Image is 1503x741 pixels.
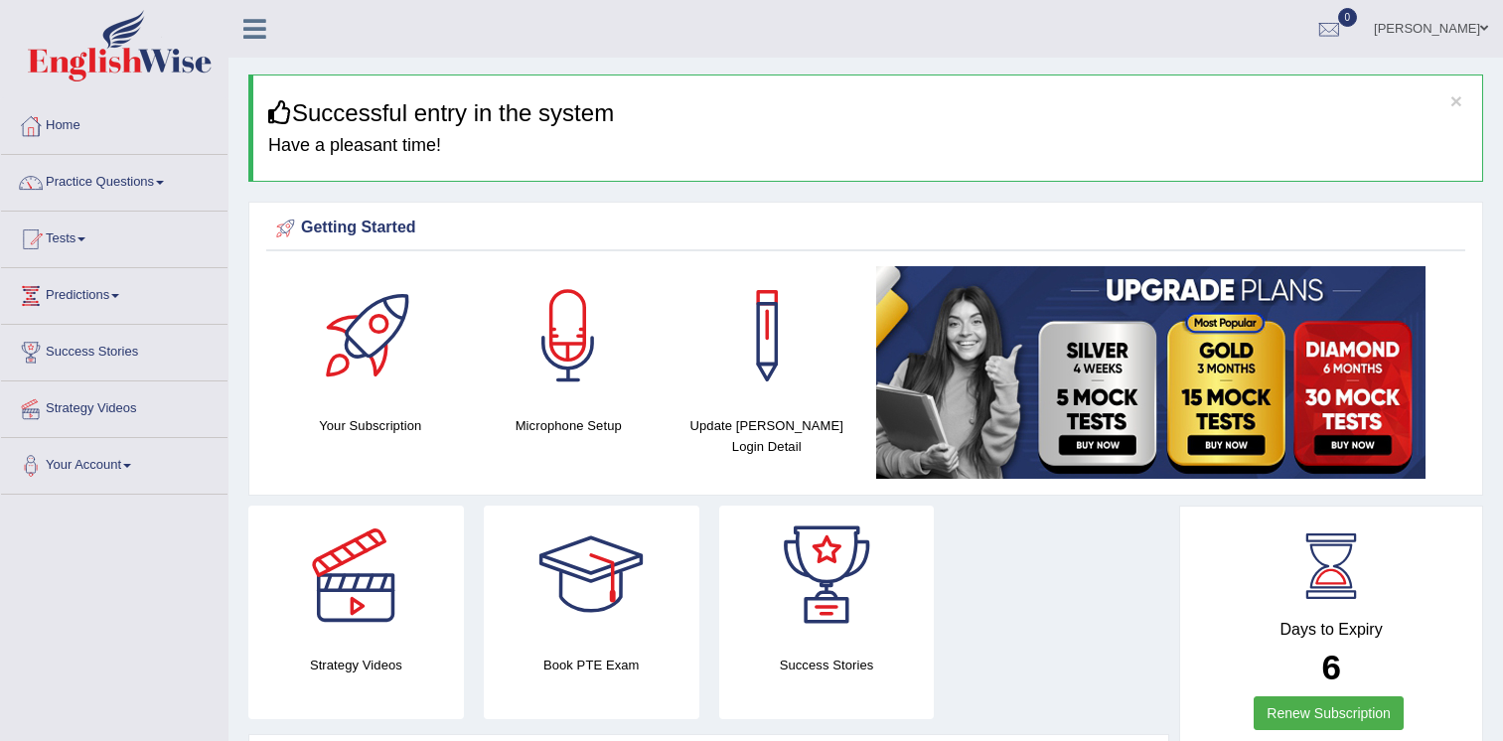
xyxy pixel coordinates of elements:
[1,155,227,205] a: Practice Questions
[484,655,699,675] h4: Book PTE Exam
[1,212,227,261] a: Tests
[719,655,935,675] h4: Success Stories
[1,268,227,318] a: Predictions
[1,325,227,374] a: Success Stories
[281,415,460,436] h4: Your Subscription
[248,655,464,675] h4: Strategy Videos
[1,438,227,488] a: Your Account
[1254,696,1404,730] a: Renew Subscription
[1338,8,1358,27] span: 0
[677,415,856,457] h4: Update [PERSON_NAME] Login Detail
[876,266,1426,479] img: small5.jpg
[1202,621,1460,639] h4: Days to Expiry
[480,415,659,436] h4: Microphone Setup
[271,214,1460,243] div: Getting Started
[268,100,1467,126] h3: Successful entry in the system
[268,136,1467,156] h4: Have a pleasant time!
[1321,648,1340,686] b: 6
[1,98,227,148] a: Home
[1450,90,1462,111] button: ×
[1,381,227,431] a: Strategy Videos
